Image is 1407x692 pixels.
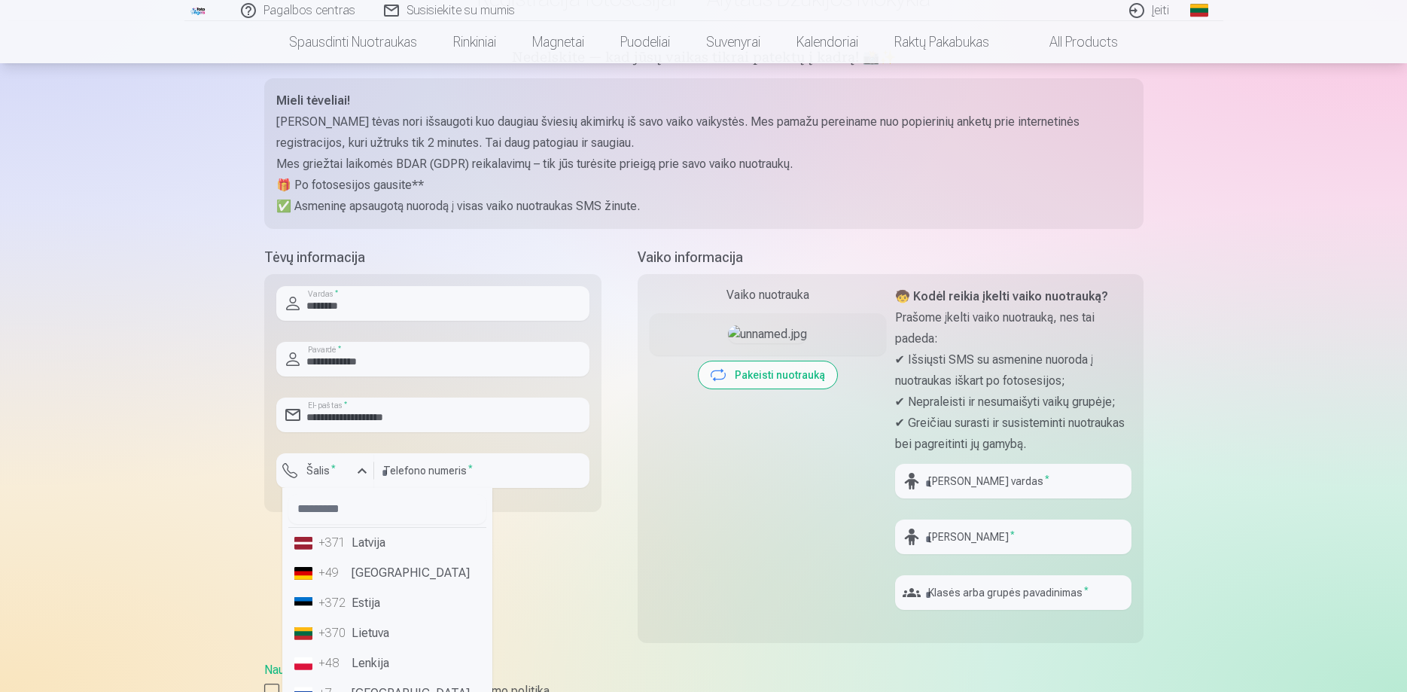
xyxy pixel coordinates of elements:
[895,289,1108,303] strong: 🧒 Kodėl reikia įkelti vaiko nuotrauką?
[699,361,837,389] button: Pakeisti nuotrauką
[318,534,349,552] div: +371
[514,21,602,63] a: Magnetai
[276,453,374,488] button: Šalis*
[190,6,207,15] img: /fa2
[435,21,514,63] a: Rinkiniai
[895,392,1131,413] p: ✔ Nepraleisti ir nesumaišyti vaikų grupėje;
[876,21,1007,63] a: Raktų pakabukas
[895,307,1131,349] p: Prašome įkelti vaiko nuotrauką, nes tai padeda:
[276,111,1131,154] p: [PERSON_NAME] tėvas nori išsaugoti kuo daugiau šviesių akimirkų iš savo vaiko vaikystės. Mes pama...
[688,21,778,63] a: Suvenyrai
[318,564,349,582] div: +49
[276,93,350,108] strong: Mieli tėveliai!
[288,558,486,588] li: [GEOGRAPHIC_DATA]
[288,528,486,558] li: Latvija
[276,196,1131,217] p: ✅ Asmeninę apsaugotą nuorodą į visas vaiko nuotraukas SMS žinute.
[300,463,342,478] label: Šalis
[602,21,688,63] a: Puodeliai
[288,648,486,678] li: Lenkija
[271,21,435,63] a: Spausdinti nuotraukas
[288,588,486,618] li: Estija
[318,624,349,642] div: +370
[728,325,807,343] img: unnamed.jpg
[288,618,486,648] li: Lietuva
[276,154,1131,175] p: Mes griežtai laikomės BDAR (GDPR) reikalavimų – tik jūs turėsite prieigą prie savo vaiko nuotraukų.
[1007,21,1136,63] a: All products
[650,286,886,304] div: Vaiko nuotrauka
[318,594,349,612] div: +372
[638,247,1144,268] h5: Vaiko informacija
[778,21,876,63] a: Kalendoriai
[264,247,601,268] h5: Tėvų informacija
[264,663,360,677] a: Naudotojo sutartis
[276,175,1131,196] p: 🎁 Po fotosesijos gausite**
[895,349,1131,392] p: ✔ Išsiųsti SMS su asmenine nuoroda į nuotraukas iškart po fotosesijos;
[895,413,1131,455] p: ✔ Greičiau surasti ir susisteminti nuotraukas bei pagreitinti jų gamybą.
[318,654,349,672] div: +48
